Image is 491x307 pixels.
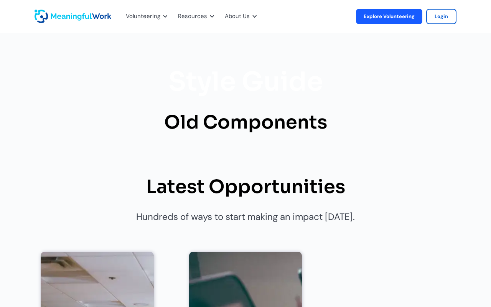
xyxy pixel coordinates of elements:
[168,68,323,96] h1: Style Guide
[35,10,54,23] a: home
[220,4,259,29] div: About Us
[126,12,160,21] div: Volunteering
[164,111,327,134] h2: Old Components
[136,209,355,225] p: Hundreds of ways to start making an impact [DATE].
[173,4,216,29] div: Resources
[178,12,207,21] div: Resources
[356,9,422,24] a: Explore Volunteering
[225,12,250,21] div: About Us
[146,176,345,198] h2: Latest Opportunities
[426,9,456,24] a: Login
[121,4,170,29] div: Volunteering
